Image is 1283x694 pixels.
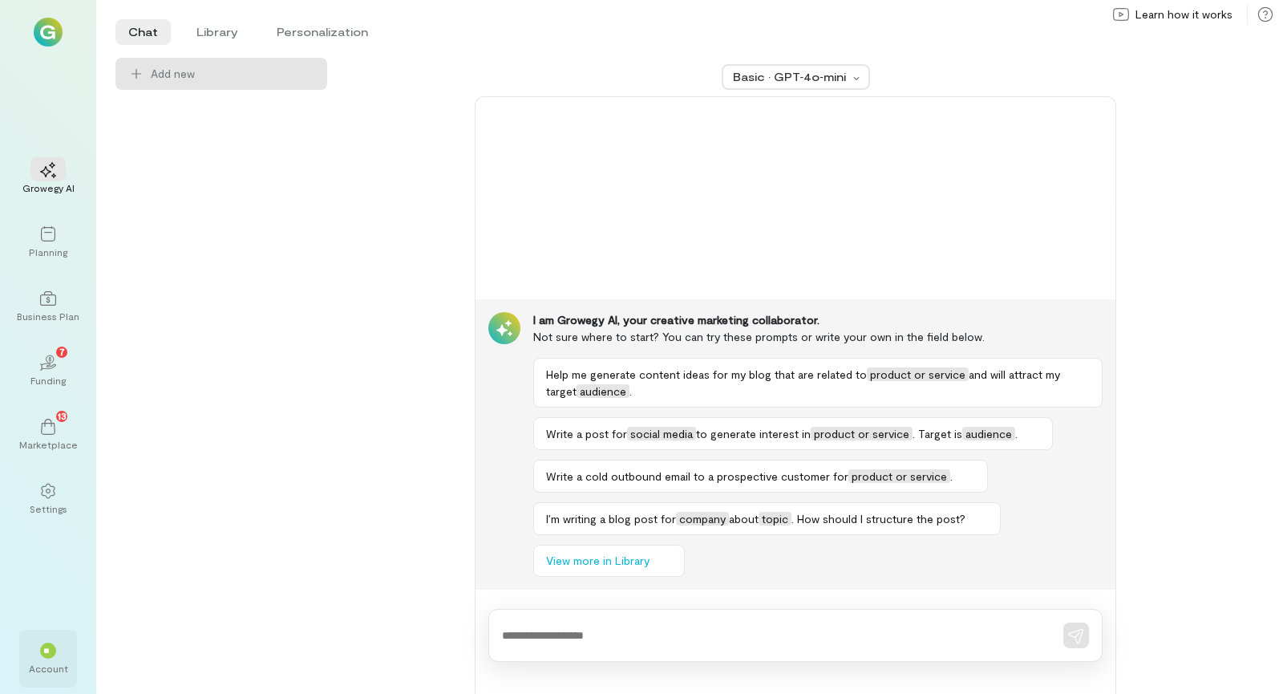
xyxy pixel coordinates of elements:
[533,502,1001,535] button: I’m writing a blog post forcompanyabouttopic. How should I structure the post?
[791,512,965,526] span: . How should I structure the post?
[962,427,1015,440] span: audience
[867,367,969,381] span: product or service
[627,427,696,440] span: social media
[811,427,913,440] span: product or service
[264,19,381,45] li: Personalization
[546,553,650,569] span: View more in Library
[533,312,1103,328] div: I am Growegy AI, your creative marketing collaborator.
[19,342,77,400] a: Funding
[59,344,65,359] span: 7
[1015,427,1018,440] span: .
[546,427,627,440] span: Write a post for
[19,278,77,335] a: Business Plan
[533,460,988,493] button: Write a cold outbound email to a prospective customer forproduct or service.
[58,408,67,423] span: 13
[19,470,77,528] a: Settings
[729,512,759,526] span: about
[19,213,77,271] a: Planning
[533,358,1103,408] button: Help me generate content ideas for my blog that are related toproduct or serviceand will attract ...
[546,469,848,483] span: Write a cold outbound email to a prospective customer for
[19,149,77,207] a: Growegy AI
[533,545,685,577] button: View more in Library
[546,512,676,526] span: I’m writing a blog post for
[546,367,867,381] span: Help me generate content ideas for my blog that are related to
[29,662,68,675] div: Account
[629,384,632,398] span: .
[17,310,79,323] div: Business Plan
[848,469,950,483] span: product or service
[19,406,77,464] a: Marketplace
[30,502,67,515] div: Settings
[733,69,848,85] div: Basic · GPT‑4o‑mini
[676,512,729,526] span: company
[115,19,171,45] li: Chat
[759,512,791,526] span: topic
[696,427,811,440] span: to generate interest in
[577,384,629,398] span: audience
[950,469,953,483] span: .
[533,417,1053,450] button: Write a post forsocial mediato generate interest inproduct or service. Target isaudience.
[533,328,1103,345] div: Not sure where to start? You can try these prompts or write your own in the field below.
[30,374,66,387] div: Funding
[19,438,78,451] div: Marketplace
[29,246,67,258] div: Planning
[22,181,75,194] div: Growegy AI
[184,19,251,45] li: Library
[913,427,962,440] span: . Target is
[151,66,195,82] span: Add new
[1135,6,1232,22] span: Learn how it works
